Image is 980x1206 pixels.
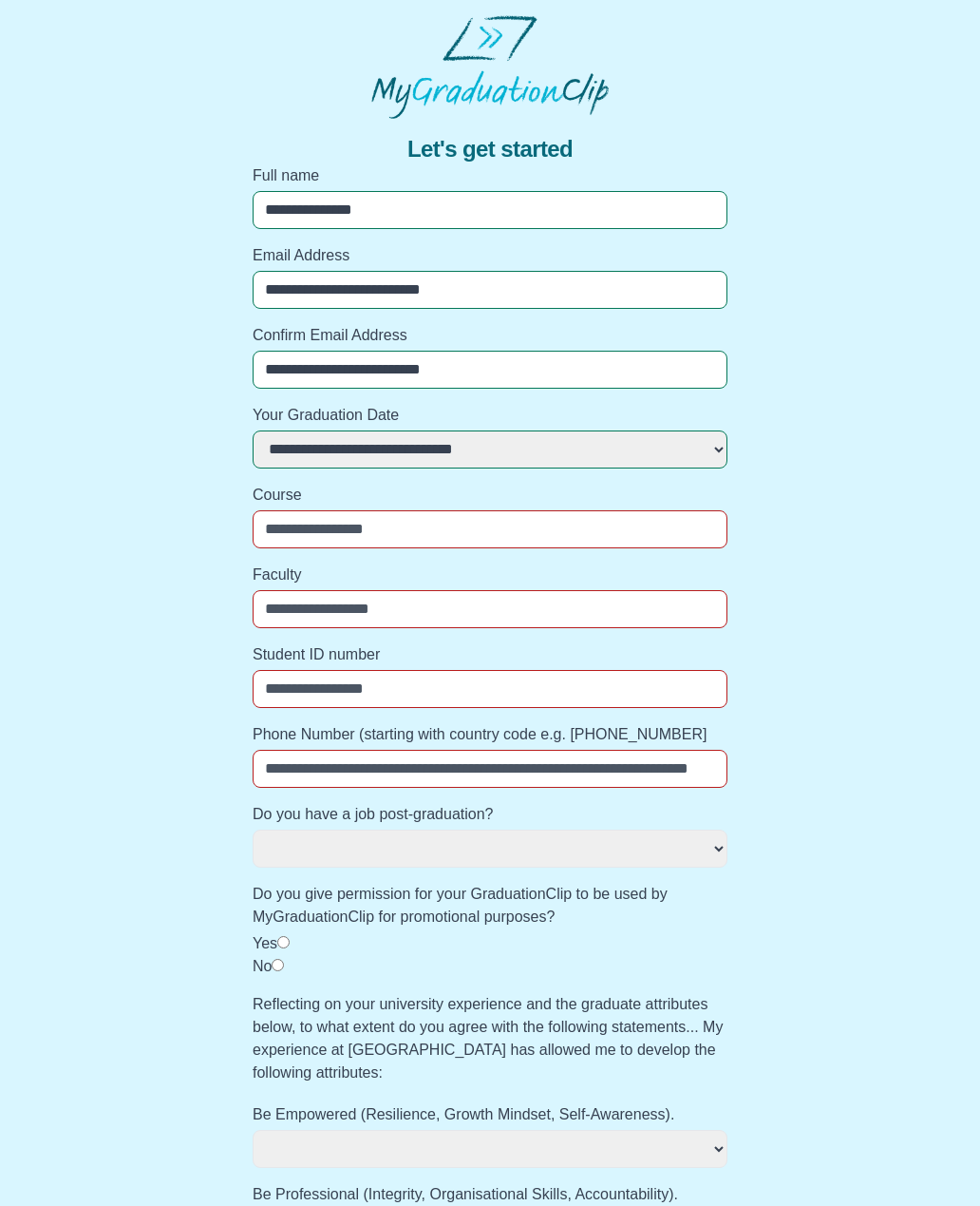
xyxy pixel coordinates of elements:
label: Student ID number [253,643,727,666]
label: Reflecting on your university experience and the graduate attributes below, to what extent do you... [253,993,727,1084]
label: Do you give permission for your GraduationClip to be used by MyGraduationClip for promotional pur... [253,883,727,928]
label: Your Graduation Date [253,404,727,427]
label: Phone Number (starting with country code e.g. [PHONE_NUMBER] [253,723,727,746]
label: Do you have a job post-graduation? [253,803,727,826]
label: Faculty [253,564,727,586]
label: Course [253,484,727,507]
label: Be Empowered (Resilience, Growth Mindset, Self-Awareness). [253,1103,727,1126]
label: Full name [253,164,727,187]
label: Be Professional (Integrity, Organisational Skills, Accountability). [253,1183,727,1206]
label: Confirm Email Address [253,324,727,347]
label: Yes [253,935,277,951]
img: MyGraduationClip [371,15,609,119]
label: Email Address [253,244,727,267]
span: Let's get started [407,134,573,164]
label: No [253,958,272,974]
